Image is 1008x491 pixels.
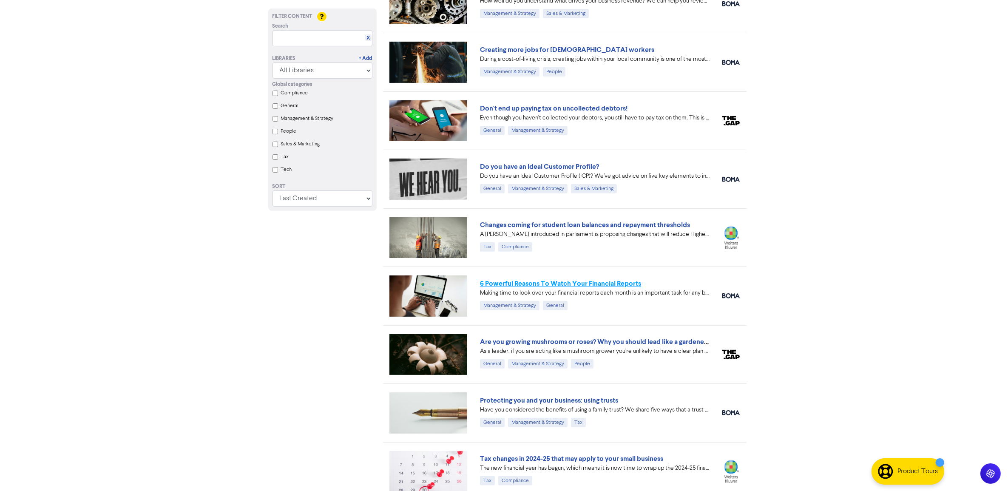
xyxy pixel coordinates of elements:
[273,81,372,88] div: Global categories
[571,418,586,427] div: Tax
[281,153,289,161] label: Tax
[722,350,740,359] img: thegap
[480,114,710,122] div: Even though you haven’t collected your debtors, you still have to pay tax on them. This is becaus...
[281,102,299,110] label: General
[480,230,710,239] div: A Bill introduced in parliament is proposing changes that will reduce Higher Education Loan Progr...
[281,89,308,97] label: Compliance
[480,347,710,356] div: As a leader, if you are acting like a mushroom grower you’re unlikely to have a clear plan yourse...
[571,184,617,193] div: Sales & Marketing
[571,359,593,369] div: People
[722,177,740,182] img: boma
[508,359,568,369] div: Management & Strategy
[543,301,568,310] div: General
[480,406,710,414] div: Have you considered the benefits of using a family trust? We share five ways that a trust can hel...
[722,460,740,482] img: wolters_kluwer
[508,418,568,427] div: Management & Strategy
[498,242,532,252] div: Compliance
[543,9,589,18] div: Sales & Marketing
[366,35,370,41] a: X
[480,301,539,310] div: Management & Strategy
[508,184,568,193] div: Management & Strategy
[722,410,740,415] img: boma
[480,221,690,229] a: Changes coming for student loan balances and repayment thresholds
[480,104,628,113] a: Don't end up paying tax on uncollected debtors!
[359,55,372,62] a: + Add
[273,183,372,190] div: Sort
[281,140,320,148] label: Sales & Marketing
[480,55,710,64] div: During a cost-of-living crisis, creating jobs within your local community is one of the most impo...
[480,67,539,77] div: Management & Strategy
[480,9,539,18] div: Management & Strategy
[722,60,740,65] img: boma
[480,172,710,181] div: Do you have an Ideal Customer Profile (ICP)? We’ve got advice on five key elements to include in ...
[480,162,599,171] a: Do you have an Ideal Customer Profile?
[281,115,334,122] label: Management & Strategy
[281,166,292,173] label: Tech
[480,454,663,463] a: Tax changes in 2024-25 that may apply to your small business
[281,128,297,135] label: People
[965,450,1008,491] iframe: Chat Widget
[480,396,618,405] a: Protecting you and your business: using trusts
[480,359,505,369] div: General
[722,116,740,125] img: thegap
[480,476,495,485] div: Tax
[722,226,740,249] img: wolters_kluwer
[480,418,505,427] div: General
[273,55,296,62] div: Libraries
[543,67,565,77] div: People
[480,184,505,193] div: General
[480,45,654,54] a: Creating more jobs for [DEMOGRAPHIC_DATA] workers
[273,13,372,20] div: Filter Content
[273,23,289,30] span: Search
[480,338,748,346] a: Are you growing mushrooms or roses? Why you should lead like a gardener, not a grower
[480,242,495,252] div: Tax
[722,293,740,298] img: boma_accounting
[480,289,710,298] div: Making time to look over your financial reports each month is an important task for any business ...
[722,1,740,6] img: boma_accounting
[480,126,505,135] div: General
[480,279,641,288] a: 6 Powerful Reasons To Watch Your Financial Reports
[508,126,568,135] div: Management & Strategy
[480,464,710,473] div: The new financial year has begun, which means it is now time to wrap up the 2024-25 financial yea...
[498,476,532,485] div: Compliance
